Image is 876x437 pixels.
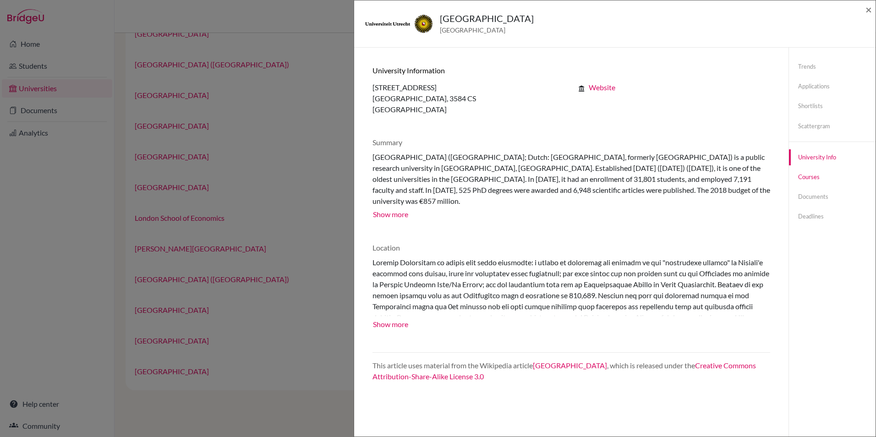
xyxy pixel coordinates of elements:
[789,189,876,205] a: Documents
[366,360,777,382] div: This article uses material from the Wikipedia article , which is released under the
[533,361,607,370] a: [GEOGRAPHIC_DATA]
[372,207,409,220] button: Show more
[789,118,876,134] a: Scattergram
[372,137,770,148] p: Summary
[865,4,872,15] button: Close
[789,59,876,75] a: Trends
[789,169,876,185] a: Courses
[789,98,876,114] a: Shortlists
[372,104,564,115] p: [GEOGRAPHIC_DATA]
[589,83,615,92] a: Website
[372,317,409,330] button: Show more
[372,82,564,93] p: [STREET_ADDRESS]
[440,25,534,35] span: [GEOGRAPHIC_DATA]
[365,11,433,36] img: nl_uu_t_tynu22.png
[440,11,534,25] h5: [GEOGRAPHIC_DATA]
[865,3,872,16] span: ×
[372,93,564,104] p: [GEOGRAPHIC_DATA], 3584 CS
[789,149,876,165] a: University info
[789,78,876,94] a: Applications
[789,208,876,224] a: Deadlines
[372,242,770,253] p: Location
[372,257,770,317] div: Loremip Dolorsitam co adipis elit seddo eiusmodte: i utlabo et doloremag ali enimadm ve qui "nost...
[372,66,770,75] h6: University information
[372,152,770,207] div: [GEOGRAPHIC_DATA] ([GEOGRAPHIC_DATA]; Dutch: [GEOGRAPHIC_DATA], formerly [GEOGRAPHIC_DATA]) is a ...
